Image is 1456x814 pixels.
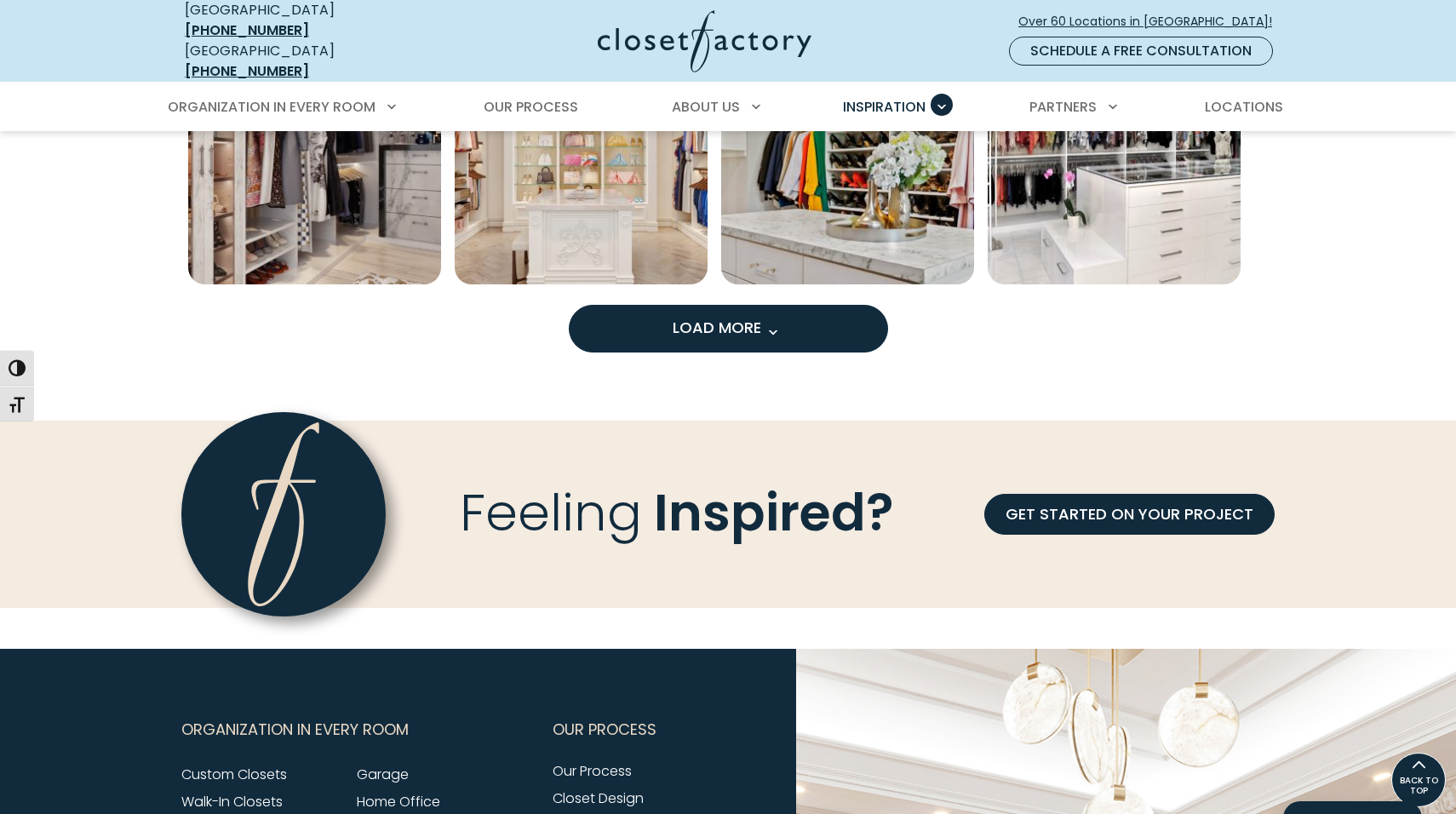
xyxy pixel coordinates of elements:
[988,32,1241,284] img: Custom closet in white high gloss, featuring full-height hanging sections, glass display island w...
[188,32,441,284] a: Open inspiration gallery to preview enlarged image
[569,305,888,353] button: Load more inspiration gallery images
[156,83,1300,131] nav: Primary Menu
[185,20,309,40] a: [PHONE_NUMBER]
[721,32,974,284] img: Custom closet system in White Chocolate Melamine with full-height shoe shelving, double-hang ward...
[1392,776,1445,796] span: BACK TO TOP
[553,788,644,808] a: Closet Design
[598,10,811,72] img: Closet Factory Logo
[553,761,632,781] a: Our Process
[1017,7,1287,37] a: Over 60 Locations in [GEOGRAPHIC_DATA]!
[357,792,440,811] a: Home Office
[181,765,287,784] a: Custom Closets
[1018,13,1286,31] span: Over 60 Locations in [GEOGRAPHIC_DATA]!
[1391,753,1446,807] a: BACK TO TOP
[1029,97,1097,117] span: Partners
[553,708,656,751] span: Our Process
[455,32,708,284] img: White walk-in closet with ornate trim and crown molding, featuring glass shelving
[455,32,708,284] a: Open inspiration gallery to preview enlarged image
[185,61,309,81] a: [PHONE_NUMBER]
[181,792,283,811] a: Walk-In Closets
[188,32,441,284] img: Modern walk-in custom closet with white marble cabinetry
[181,708,409,751] span: Organization in Every Room
[168,97,375,117] span: Organization in Every Room
[185,41,432,82] div: [GEOGRAPHIC_DATA]
[357,765,409,784] a: Garage
[721,32,974,284] a: Open inspiration gallery to preview enlarged image
[1009,37,1273,66] a: Schedule a Free Consultation
[460,477,642,548] span: Feeling
[484,97,578,117] span: Our Process
[654,477,894,548] span: Inspired?
[673,317,783,338] span: Load More
[553,708,718,751] button: Footer Subnav Button - Our Process
[181,708,532,751] button: Footer Subnav Button - Organization in Every Room
[984,494,1275,535] a: GET STARTED ON YOUR PROJECT
[988,32,1241,284] a: Open inspiration gallery to preview enlarged image
[843,97,926,117] span: Inspiration
[672,97,740,117] span: About Us
[1205,97,1283,117] span: Locations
